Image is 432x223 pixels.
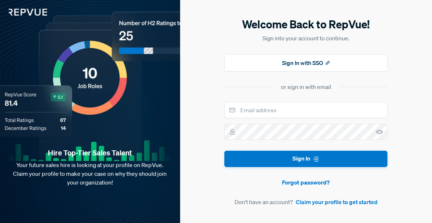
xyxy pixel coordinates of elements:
button: Sign In with SSO [224,54,387,72]
input: Email address [224,102,387,118]
h5: Welcome Back to RepVue! [224,17,387,32]
a: Claim your profile to get started [296,198,378,206]
strong: Hire Top-Tier Sales Talent [12,148,169,158]
p: Sign into your account to continue. [224,34,387,42]
a: Forgot password? [224,178,387,187]
article: Don't have an account? [224,198,387,206]
div: or sign in with email [281,82,331,91]
p: Your future sales hire is looking at your profile on RepVue. Claim your profile to make your case... [12,161,169,187]
button: Sign In [224,151,387,167]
